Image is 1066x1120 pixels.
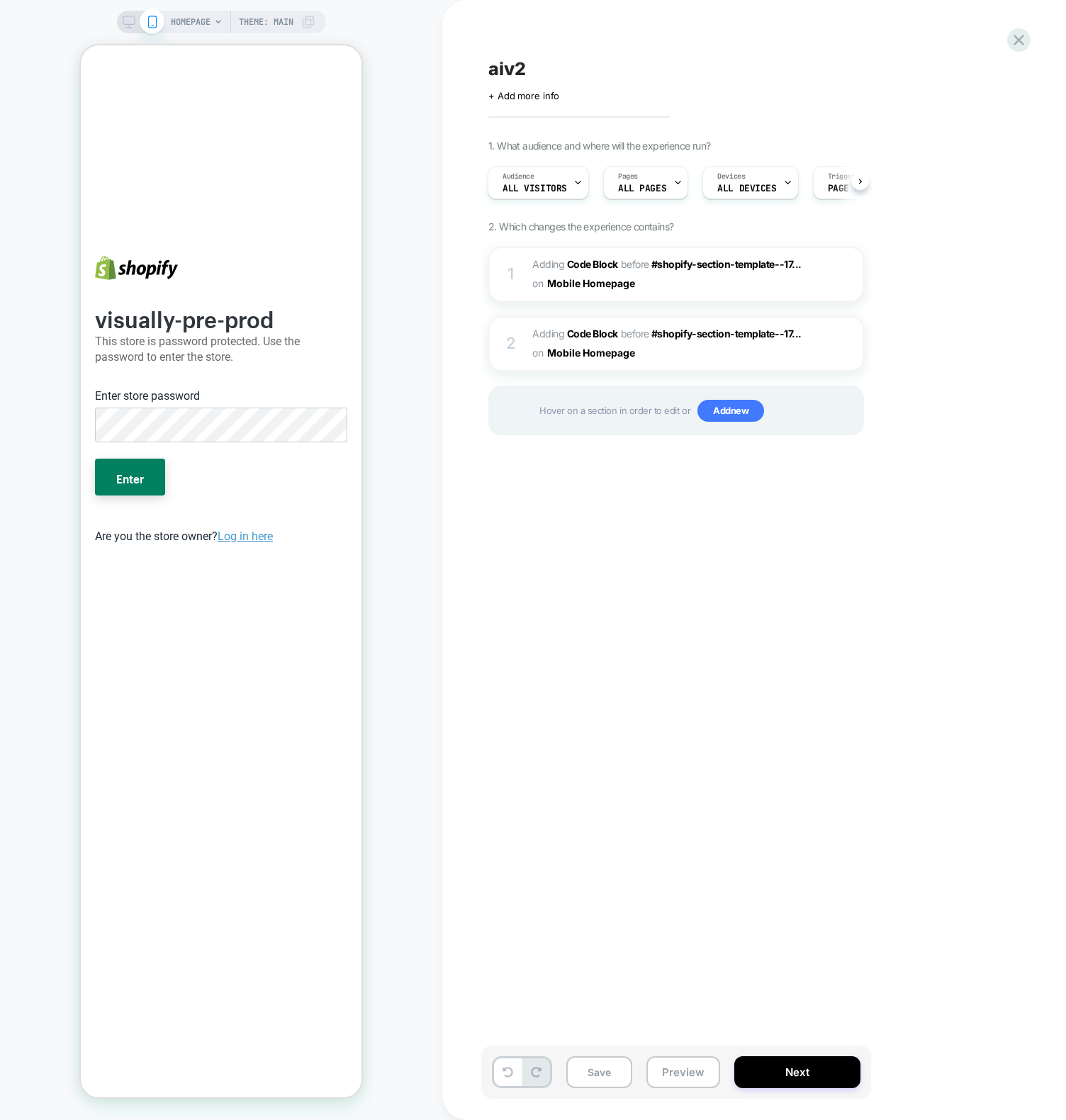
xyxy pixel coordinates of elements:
[488,140,710,152] span: 1. What audience and where will the experience run?
[828,172,855,181] span: Trigger
[14,253,193,289] b: visually-pre-prod
[828,184,876,194] span: Page Load
[646,1056,720,1088] button: Preview
[532,258,618,270] span: Adding
[488,58,526,79] span: aiv2
[717,172,745,181] span: Devices
[567,327,618,340] b: Code Block
[503,172,534,181] span: Audience
[532,274,543,292] span: on
[171,11,211,33] span: HOMEPAGE
[621,258,649,270] span: BEFORE
[532,344,543,362] span: on
[14,413,84,450] button: Enter
[532,327,618,340] span: Adding
[618,184,666,194] span: ALL PAGES
[488,90,559,101] span: + Add more info
[734,1056,860,1088] button: Next
[14,289,266,320] p: This store is password protected. Use the password to enter the store.
[618,172,638,181] span: Pages
[503,184,567,194] span: All Visitors
[567,258,618,270] b: Code Block
[566,1056,632,1088] button: Save
[621,327,649,340] span: BEFORE
[239,11,293,33] span: Theme: MAIN
[547,342,646,363] button: Mobile Homepage
[504,260,518,289] div: 1
[651,258,802,270] span: #shopify-section-template--17...
[14,484,192,498] span: Are you the store owner?
[488,220,673,233] span: 2. Which changes the experience contains?
[651,327,802,340] span: #shopify-section-template--17...
[547,273,646,293] button: Mobile Homepage
[539,400,855,422] span: Hover on a section in order to edit or
[697,400,764,422] span: Add new
[504,330,518,358] div: 2
[14,342,119,359] label: Enter store password
[137,484,192,498] a: Log in here
[717,184,776,194] span: ALL DEVICES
